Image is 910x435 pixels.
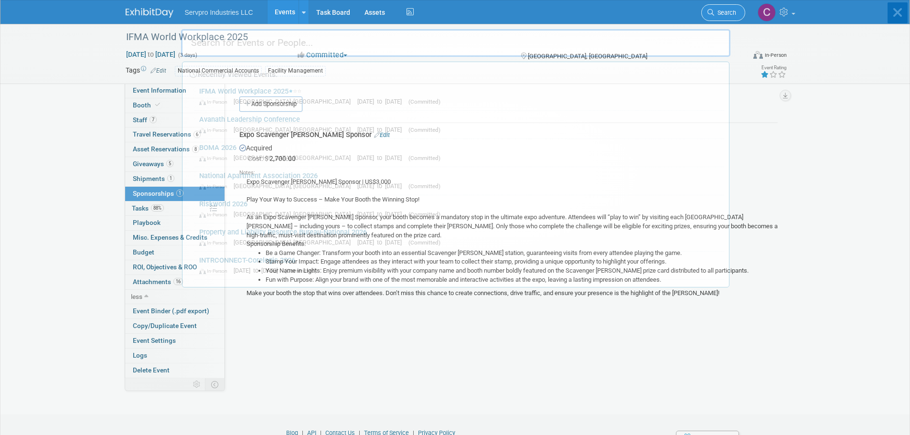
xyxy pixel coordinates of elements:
span: (Committed) [408,239,440,246]
input: Search for Events or People... [181,29,730,57]
a: IFMA World Workplace 2025 In-Person [GEOGRAPHIC_DATA], [GEOGRAPHIC_DATA] [DATE] to [DATE] (Commit... [194,83,724,110]
span: [GEOGRAPHIC_DATA], [GEOGRAPHIC_DATA] [234,154,355,161]
span: [DATE] to [DATE] [357,154,407,161]
a: Avanath Leadership Conference In-Person [GEOGRAPHIC_DATA], [GEOGRAPHIC_DATA] [DATE] to [DATE] (Co... [194,111,724,138]
span: In-Person [199,155,232,161]
a: Property and Liability Resource Bureau-National 2026 In-Person [GEOGRAPHIC_DATA], [GEOGRAPHIC_DAT... [194,223,724,251]
span: (Committed) [408,98,440,105]
a: National Apartment Association 2026 In-Person [GEOGRAPHIC_DATA], [GEOGRAPHIC_DATA] [DATE] to [DAT... [194,167,724,195]
span: [DATE] to [DATE] [357,211,407,218]
span: (Committed) [285,267,317,274]
span: In-Person [199,99,232,105]
span: [GEOGRAPHIC_DATA], [GEOGRAPHIC_DATA] [234,126,355,133]
a: BOMA 2026 In-Person [GEOGRAPHIC_DATA], [GEOGRAPHIC_DATA] [DATE] to [DATE] (Committed) [194,139,724,167]
span: [DATE] to [DATE] [357,239,407,246]
span: (Committed) [408,183,440,190]
span: [GEOGRAPHIC_DATA], [GEOGRAPHIC_DATA] [234,239,355,246]
span: [DATE] to [DATE] [357,182,407,190]
span: (Committed) [408,211,440,218]
span: In-Person [199,240,232,246]
span: (Committed) [408,127,440,133]
span: [DATE] to [DATE] [357,98,407,105]
span: [GEOGRAPHIC_DATA], [GEOGRAPHIC_DATA] [234,211,355,218]
span: [GEOGRAPHIC_DATA], [GEOGRAPHIC_DATA] [234,182,355,190]
a: Riskworld 2026 In-Person [GEOGRAPHIC_DATA], [GEOGRAPHIC_DATA] [DATE] to [DATE] (Committed) [194,195,724,223]
span: (Committed) [408,155,440,161]
span: [GEOGRAPHIC_DATA], [GEOGRAPHIC_DATA] [234,98,355,105]
span: In-Person [199,268,232,274]
span: [DATE] to [DATE] [357,126,407,133]
a: INTRCONNECT-Corelogic 2026 In-Person [DATE] to [DATE] (Committed) [194,252,724,279]
span: In-Person [199,183,232,190]
span: [DATE] to [DATE] [234,267,283,274]
div: Recently Viewed Events: [187,62,724,83]
span: In-Person [199,212,232,218]
span: In-Person [199,127,232,133]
